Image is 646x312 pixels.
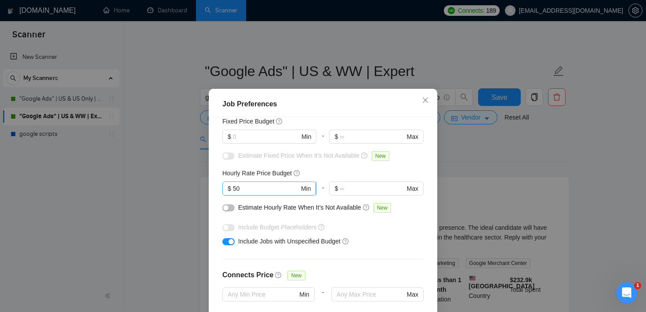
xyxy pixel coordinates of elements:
[318,224,325,231] span: question-circle
[301,132,312,141] span: Min
[316,181,329,203] div: -
[334,184,338,193] span: $
[407,184,418,193] span: Max
[374,203,391,213] span: New
[222,270,273,280] h4: Connects Price
[334,132,338,141] span: $
[616,282,637,303] iframe: Intercom live chat
[233,184,299,193] input: 0
[233,132,300,141] input: 0
[340,184,405,193] input: ∞
[340,132,405,141] input: ∞
[361,152,368,159] span: question-circle
[222,99,424,109] div: Job Preferences
[363,204,370,211] span: question-circle
[342,238,349,245] span: question-circle
[222,116,274,126] h5: Fixed Price Budget
[228,290,298,299] input: Any Min Price
[315,287,331,312] div: -
[238,204,361,211] span: Estimate Hourly Rate When It’s Not Available
[238,224,316,231] span: Include Budget Placeholders
[275,272,282,279] span: question-circle
[301,184,311,193] span: Min
[222,168,292,178] h5: Hourly Rate Price Budget
[299,290,309,299] span: Min
[372,151,389,161] span: New
[407,132,418,141] span: Max
[294,170,301,177] span: question-circle
[228,132,231,141] span: $
[238,238,341,245] span: Include Jobs with Unspecified Budget
[337,290,405,299] input: Any Max Price
[407,290,418,299] span: Max
[228,184,231,193] span: $
[422,97,429,104] span: close
[634,282,641,289] span: 1
[316,130,329,151] div: -
[287,271,305,280] span: New
[276,118,283,125] span: question-circle
[414,89,437,112] button: Close
[238,152,359,159] span: Estimate Fixed Price When It’s Not Available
